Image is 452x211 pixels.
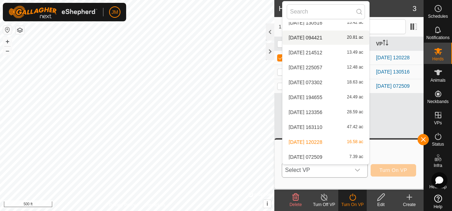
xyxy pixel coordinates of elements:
button: Turn On VP [371,164,416,177]
span: 15.42 ac [347,20,363,25]
span: [DATE] 194655 [289,95,322,100]
h2: Herds [279,4,413,13]
li: 2025-07-15 163110 [282,120,369,134]
span: 1 selected [279,23,319,31]
button: i [263,200,271,208]
div: Create [395,201,424,208]
div: dropdown trigger [350,163,365,177]
span: 24.49 ac [347,95,363,100]
a: [DATE] 130516 [376,69,410,75]
li: 2025-06-24 094421 [282,31,369,45]
span: 47.42 ac [347,125,363,130]
li: 2025-07-11 123356 [282,105,369,119]
li: 2025-07-05 073302 [282,75,369,90]
img: Gallagher Logo [9,6,97,18]
p-sorticon: Activate to sort [383,41,388,47]
span: [DATE] 130516 [289,20,322,25]
li: 2025-06-30 225057 [282,60,369,75]
input: Search [287,4,365,19]
div: Edit [367,201,395,208]
button: Map Layers [16,26,24,34]
a: Contact Us [144,202,165,208]
button: Reset Map [3,26,12,34]
span: [DATE] 072509 [289,155,322,159]
a: [DATE] 120228 [376,55,410,60]
div: Turn Off VP [310,201,338,208]
th: VP [373,37,424,51]
li: 2025-06-16 130516 [282,16,369,30]
span: Neckbands [427,99,448,104]
span: Schedules [428,14,448,18]
span: 28.59 ac [347,110,363,115]
span: [DATE] 123356 [289,110,322,115]
span: Select VP [282,163,350,177]
li: 2025-07-19 120228 [282,135,369,149]
div: Turn On VP [338,201,367,208]
span: Animals [430,78,446,82]
span: Infra [434,163,442,168]
span: Notifications [426,36,450,40]
span: [DATE] 094421 [289,35,322,40]
button: + [3,37,12,46]
span: VPs [434,121,442,125]
button: – [3,47,12,55]
span: 18.63 ac [347,80,363,85]
span: 20.81 ac [347,35,363,40]
a: Privacy Policy [109,202,136,208]
span: 3 [413,3,416,14]
a: [DATE] 072509 [376,83,410,89]
span: JM [112,9,118,16]
span: Help [434,205,442,209]
span: Heatmap [429,185,447,189]
span: [DATE] 163110 [289,125,322,130]
span: Herds [432,57,443,61]
span: [DATE] 120228 [289,140,322,145]
li: 2025-06-28 214512 [282,45,369,60]
span: 16.58 ac [347,140,363,145]
span: Turn On VP [380,167,407,173]
li: 2025-08-01 072509 [282,150,369,164]
span: Status [432,142,444,146]
span: Delete [290,202,302,207]
li: 2025-07-07 194655 [282,90,369,104]
span: 13.49 ac [347,50,363,55]
span: 7.39 ac [349,155,363,159]
span: [DATE] 073302 [289,80,322,85]
span: i [267,201,268,207]
span: [DATE] 225057 [289,65,322,70]
span: [DATE] 214512 [289,50,322,55]
span: 12.48 ac [347,65,363,70]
